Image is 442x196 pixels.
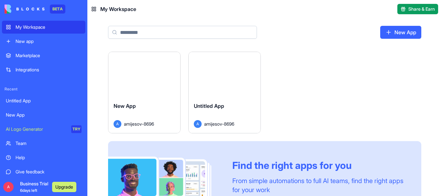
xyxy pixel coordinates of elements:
[408,6,435,12] span: Share & Earn
[2,87,85,92] span: Recent
[2,35,85,48] a: New app
[3,182,14,192] span: A
[2,123,85,136] a: AI Logo GeneratorTRY
[188,52,261,133] a: Untitled AppAamijesov-8696
[52,182,76,192] button: Upgrade
[20,181,48,193] span: Business Trial
[2,151,85,164] a: Help
[2,94,85,107] a: Untitled App
[5,5,45,14] img: logo
[380,26,421,39] a: New App
[2,63,85,76] a: Integrations
[16,24,82,30] div: My Workspace
[2,21,85,34] a: My Workspace
[50,5,65,14] div: BETA
[194,120,202,128] span: A
[6,98,82,104] div: Untitled App
[16,140,82,147] div: Team
[16,169,82,175] div: Give feedback
[2,165,85,178] a: Give feedback
[204,120,234,127] span: amijesov-8696
[2,108,85,121] a: New App
[6,126,67,132] div: AI Logo Generator
[16,52,82,59] div: Marketplace
[16,38,82,45] div: New app
[20,188,37,193] span: 6 days left
[5,5,65,14] a: BETA
[100,5,136,13] span: My Workspace
[232,160,406,171] div: Find the right apps for you
[16,67,82,73] div: Integrations
[108,52,181,133] a: New AppAamijesov-8696
[71,125,82,133] div: TRY
[2,49,85,62] a: Marketplace
[16,154,82,161] div: Help
[232,176,406,194] div: From simple automations to full AI teams, find the right apps for your work
[397,4,438,14] button: Share & Earn
[114,120,121,128] span: A
[114,103,136,109] span: New App
[194,103,224,109] span: Untitled App
[124,120,154,127] span: amijesov-8696
[2,137,85,150] a: Team
[6,112,82,118] div: New App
